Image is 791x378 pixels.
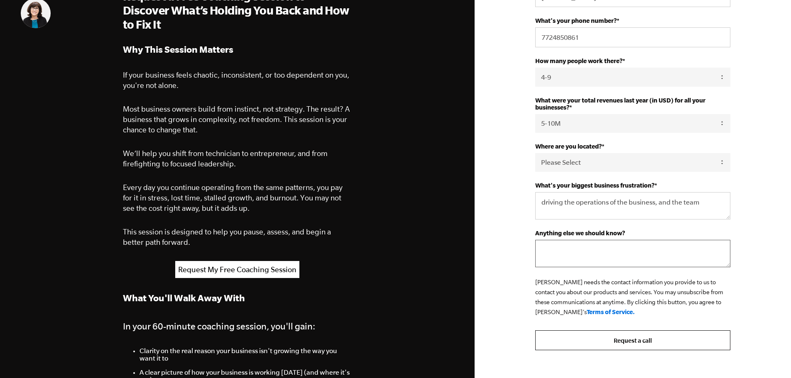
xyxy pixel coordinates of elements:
[535,17,617,24] strong: What's your phone number?
[535,192,730,219] textarea: driving the operations of the business, and the team
[123,105,350,134] span: Most business owners build from instinct, not strategy. The result? A business that grows in comp...
[123,71,349,90] span: If your business feels chaotic, inconsistent, or too dependent on you, you're not alone.
[535,229,625,237] strong: Anything else we should know?
[749,338,791,378] iframe: Chat Widget
[535,143,602,150] strong: Where are you located?
[535,330,730,350] input: Request a call
[123,319,352,334] h4: In your 60-minute coaching session, you'll gain:
[123,227,331,246] span: This session is designed to help you pause, assess, and begin a better path forward.
[535,97,705,111] strong: What were your total revenues last year (in USD) for all your businesses?
[587,308,635,315] a: Terms of Service.
[123,183,343,212] span: Every day you continue operating from the same patterns, you pay for it in stress, lost time, sta...
[175,261,299,278] a: Request My Free Coaching Session
[140,347,337,362] span: Clarity on the real reason your business isn't growing the way you want it to
[123,293,245,303] strong: What You'll Walk Away With
[535,57,622,64] strong: How many people work there?
[535,277,730,317] p: [PERSON_NAME] needs the contact information you provide to us to contact you about our products a...
[535,182,654,189] strong: What's your biggest business frustration?
[123,44,233,54] strong: Why This Session Matters
[123,149,328,168] span: We’ll help you shift from technician to entrepreneur, and from firefighting to focused leadership.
